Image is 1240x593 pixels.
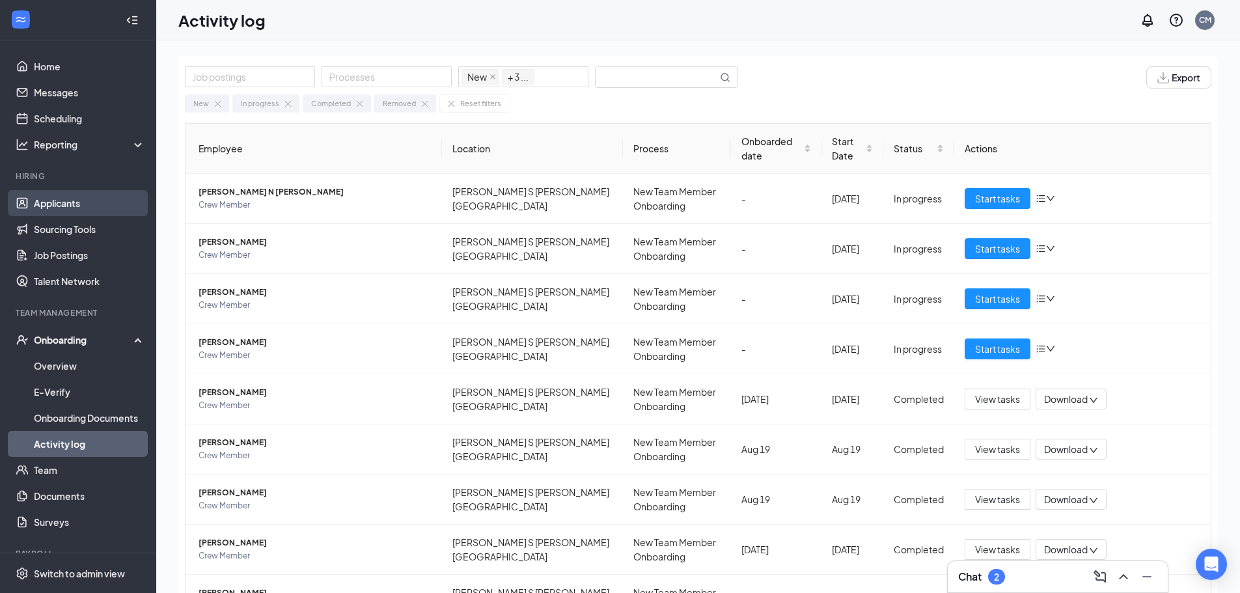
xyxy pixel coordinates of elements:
span: Start Date [832,134,864,163]
div: Hiring [16,171,143,182]
a: Surveys [34,509,145,535]
div: [DATE] [832,392,874,406]
svg: ComposeMessage [1092,569,1108,585]
span: close [489,74,496,80]
td: [PERSON_NAME] S [PERSON_NAME][GEOGRAPHIC_DATA] [442,525,623,575]
button: Export [1146,66,1211,89]
svg: Minimize [1139,569,1155,585]
span: [PERSON_NAME] [199,436,432,449]
td: [PERSON_NAME] S [PERSON_NAME][GEOGRAPHIC_DATA] [442,374,623,424]
span: [PERSON_NAME] [199,536,432,549]
div: [DATE] [832,542,874,557]
div: CM [1199,14,1211,25]
div: In progress [894,292,944,306]
th: Employee [186,124,442,174]
div: Aug 19 [741,492,811,506]
div: Reset filters [460,98,501,109]
div: Completed [311,98,351,109]
span: Crew Member [199,499,432,512]
span: Download [1044,493,1088,506]
span: Start tasks [975,292,1020,306]
td: [PERSON_NAME] S [PERSON_NAME][GEOGRAPHIC_DATA] [442,224,623,274]
a: Scheduling [34,105,145,131]
div: In progress [894,191,944,206]
div: Aug 19 [832,492,874,506]
span: down [1046,244,1055,253]
div: [DATE] [832,191,874,206]
span: down [1089,396,1098,405]
span: down [1089,546,1098,555]
span: Crew Member [199,399,432,412]
button: Start tasks [965,188,1030,209]
div: Removed [383,98,416,109]
span: [PERSON_NAME] [199,486,432,499]
div: Completed [894,442,944,456]
td: New Team Member Onboarding [623,525,731,575]
span: Onboarded date [741,134,801,163]
td: [PERSON_NAME] S [PERSON_NAME][GEOGRAPHIC_DATA] [442,475,623,525]
span: bars [1036,344,1046,354]
svg: Collapse [126,14,139,27]
span: bars [1036,294,1046,304]
div: Team Management [16,307,143,318]
div: [DATE] [832,342,874,356]
th: Process [623,124,731,174]
svg: WorkstreamLogo [14,13,27,26]
span: down [1046,194,1055,203]
span: Crew Member [199,549,432,562]
a: Overview [34,353,145,379]
span: bars [1036,243,1046,254]
svg: QuestionInfo [1168,12,1184,28]
td: New Team Member Onboarding [623,424,731,475]
td: New Team Member Onboarding [623,374,731,424]
span: Download [1044,443,1088,456]
td: New Team Member Onboarding [623,475,731,525]
div: Completed [894,392,944,406]
span: Download [1044,543,1088,557]
div: [DATE] [741,392,811,406]
span: New [462,69,499,85]
span: down [1046,344,1055,353]
span: [PERSON_NAME] [199,386,432,399]
span: Crew Member [199,449,432,462]
th: Location [442,124,623,174]
div: - [741,342,811,356]
div: [DATE] [832,241,874,256]
div: In progress [241,98,279,109]
div: Aug 19 [832,442,874,456]
button: ComposeMessage [1090,566,1110,587]
div: 2 [994,572,999,583]
button: ChevronUp [1113,566,1134,587]
div: Payroll [16,548,143,559]
td: [PERSON_NAME] S [PERSON_NAME][GEOGRAPHIC_DATA] [442,274,623,324]
div: [DATE] [832,292,874,306]
span: + 3 ... [502,69,534,85]
div: - [741,191,811,206]
th: Start Date [821,124,884,174]
span: Crew Member [199,199,432,212]
span: [PERSON_NAME] [199,286,432,299]
a: Applicants [34,190,145,216]
td: [PERSON_NAME] S [PERSON_NAME][GEOGRAPHIC_DATA] [442,324,623,374]
th: Status [883,124,954,174]
td: New Team Member Onboarding [623,324,731,374]
span: Export [1172,73,1200,82]
div: Onboarding [34,333,134,346]
span: Status [894,141,934,156]
td: New Team Member Onboarding [623,274,731,324]
th: Onboarded date [731,124,821,174]
button: Start tasks [965,238,1030,259]
span: Start tasks [975,342,1020,356]
svg: UserCheck [16,333,29,346]
span: Download [1044,393,1088,406]
span: View tasks [975,492,1020,506]
span: View tasks [975,442,1020,456]
button: Start tasks [965,288,1030,309]
td: New Team Member Onboarding [623,224,731,274]
div: New [193,98,209,109]
a: Onboarding Documents [34,405,145,431]
span: Start tasks [975,191,1020,206]
div: Completed [894,492,944,506]
span: [PERSON_NAME] [199,236,432,249]
svg: Notifications [1140,12,1155,28]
